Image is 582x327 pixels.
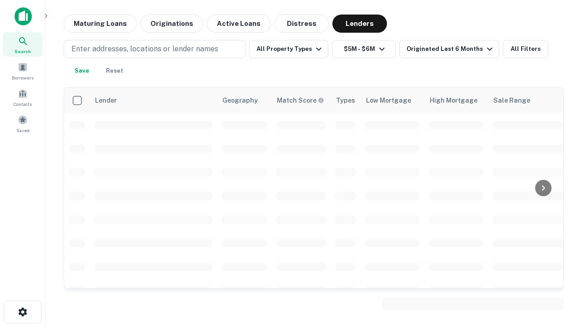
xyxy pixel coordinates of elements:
button: Enter addresses, locations or lender names [64,40,246,58]
span: Borrowers [12,74,34,81]
button: Reset [100,62,129,80]
div: Low Mortgage [366,95,411,106]
a: Saved [3,111,43,136]
th: Geography [217,88,271,113]
button: Maturing Loans [64,15,137,33]
th: Lender [90,88,217,113]
button: Lenders [332,15,387,33]
th: High Mortgage [424,88,488,113]
button: All Property Types [249,40,328,58]
a: Search [3,32,43,57]
th: Sale Range [488,88,570,113]
th: Capitalize uses an advanced AI algorithm to match your search with the best lender. The match sco... [271,88,331,113]
button: Save your search to get updates of matches that match your search criteria. [67,62,96,80]
a: Contacts [3,85,43,109]
span: Saved [16,127,30,134]
th: Low Mortgage [361,88,424,113]
button: Originations [140,15,203,33]
img: capitalize-icon.png [15,7,32,25]
div: Types [336,95,355,106]
div: Capitalize uses an advanced AI algorithm to match your search with the best lender. The match sco... [277,95,324,105]
div: Lender [95,95,117,106]
div: Originated Last 6 Months [406,44,495,54]
button: $5M - $6M [332,40,396,58]
div: Geography [222,95,258,106]
button: Distress [274,15,329,33]
button: All Filters [503,40,548,58]
th: Types [331,88,361,113]
span: Contacts [14,100,32,108]
a: Borrowers [3,59,43,83]
iframe: Chat Widget [537,225,582,269]
h6: Match Score [277,95,322,105]
div: Sale Range [493,95,530,106]
p: Enter addresses, locations or lender names [71,44,218,54]
span: Search [15,48,31,55]
button: Active Loans [207,15,271,33]
button: Originated Last 6 Months [399,40,499,58]
div: High Mortgage [430,95,477,106]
